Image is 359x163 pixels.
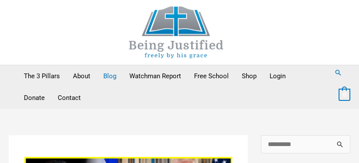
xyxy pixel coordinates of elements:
a: Donate [17,87,51,109]
a: Search button [334,69,342,77]
a: About [66,65,97,87]
a: Free School [188,65,235,87]
nav: Primary Site Navigation [17,65,326,109]
a: Blog [97,65,123,87]
a: Shop [235,65,263,87]
img: Being Justified [111,7,241,58]
a: View Shopping Cart, empty [339,90,350,98]
a: The 3 Pillars [17,65,66,87]
span: 0 [343,91,346,98]
a: Watchman Report [123,65,188,87]
a: Contact [51,87,87,109]
a: Login [263,65,292,87]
